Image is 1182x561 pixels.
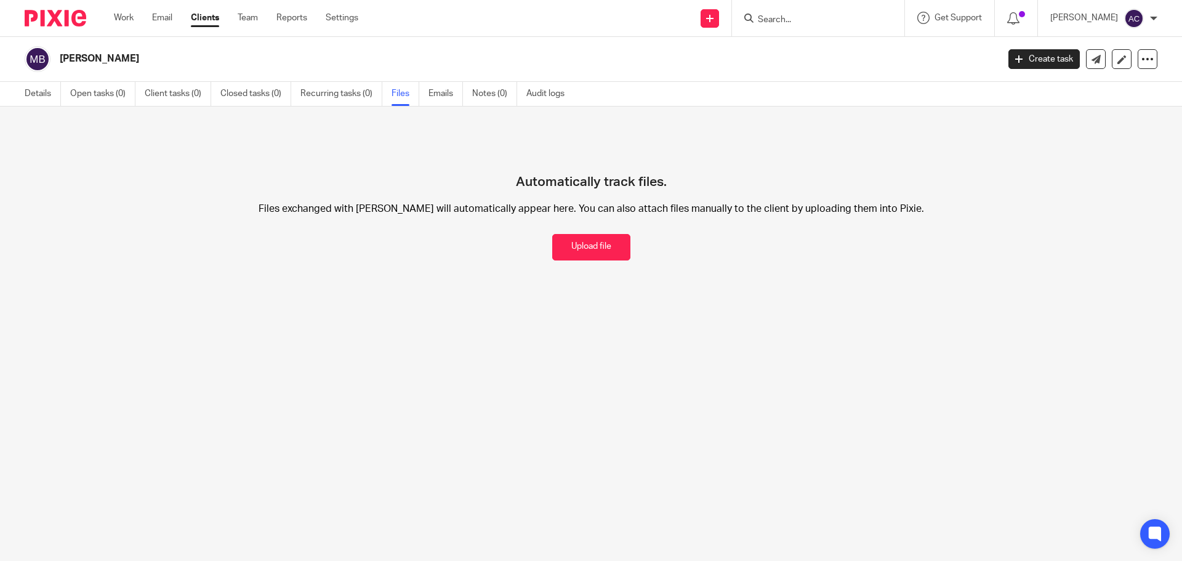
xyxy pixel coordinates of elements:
a: Team [238,12,258,24]
a: Closed tasks (0) [220,82,291,106]
img: svg%3E [25,46,50,72]
img: svg%3E [1124,9,1144,28]
a: Clients [191,12,219,24]
a: Reports [276,12,307,24]
a: Details [25,82,61,106]
a: Work [114,12,134,24]
p: Files exchanged with [PERSON_NAME] will automatically appear here. You can also attach files manu... [214,203,969,216]
a: Notes (0) [472,82,517,106]
a: Create task [1008,49,1080,69]
p: [PERSON_NAME] [1050,12,1118,24]
a: Audit logs [526,82,574,106]
button: Upload file [552,234,630,260]
a: Files [392,82,419,106]
a: Open tasks (0) [70,82,135,106]
span: Get Support [935,14,982,22]
a: Email [152,12,172,24]
h2: [PERSON_NAME] [60,52,804,65]
h4: Automatically track files. [516,131,667,190]
a: Settings [326,12,358,24]
a: Emails [428,82,463,106]
input: Search [757,15,867,26]
a: Recurring tasks (0) [300,82,382,106]
a: Client tasks (0) [145,82,211,106]
img: Pixie [25,10,86,26]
